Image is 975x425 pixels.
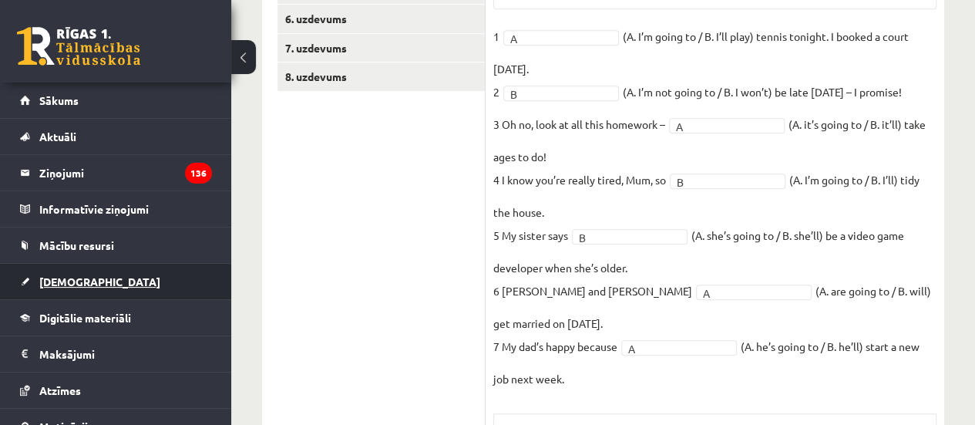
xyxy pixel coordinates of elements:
[20,83,212,118] a: Sākums
[676,119,764,134] span: A
[185,163,212,184] i: 136
[20,336,212,372] a: Maksājumi
[493,80,499,103] p: 2
[493,25,499,48] p: 1
[39,336,212,372] legend: Maksājumi
[20,119,212,154] a: Aktuāli
[572,229,688,245] a: B
[39,383,81,397] span: Atzīmes
[277,62,485,91] a: 8. uzdevums
[17,27,140,66] a: Rīgas 1. Tālmācības vidusskola
[493,25,936,390] fieldset: (A. I’m going to / B. I’ll play) tennis tonight. I booked a court [DATE]. (A. I’m not going to / ...
[20,264,212,299] a: [DEMOGRAPHIC_DATA]
[670,174,785,189] a: B
[503,30,619,46] a: A
[628,341,716,356] span: A
[493,168,666,191] p: 4 I know you’re really tired, Mum, so
[510,31,598,46] span: A
[677,174,765,190] span: B
[621,340,737,356] a: A
[503,86,619,101] a: B
[277,5,485,33] a: 6. uzdevums
[20,155,212,191] a: Ziņojumi136
[39,311,131,325] span: Digitālie materiāli
[20,373,212,408] a: Atzīmes
[39,155,212,191] legend: Ziņojumi
[493,335,617,358] p: 7 My dad’s happy because
[703,285,791,301] span: A
[277,34,485,62] a: 7. uzdevums
[20,191,212,227] a: Informatīvie ziņojumi
[493,113,665,136] p: 3 Oh no, look at all this homework –
[39,130,76,143] span: Aktuāli
[39,238,114,252] span: Mācību resursi
[669,118,785,133] a: A
[493,279,692,302] p: 6 [PERSON_NAME] and [PERSON_NAME]
[20,228,212,263] a: Mācību resursi
[510,86,598,102] span: B
[696,285,812,300] a: A
[20,300,212,336] a: Digitālie materiāli
[39,275,160,288] span: [DEMOGRAPHIC_DATA]
[493,224,568,247] p: 5 My sister says
[39,93,79,107] span: Sākums
[579,230,667,245] span: B
[39,191,212,227] legend: Informatīvie ziņojumi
